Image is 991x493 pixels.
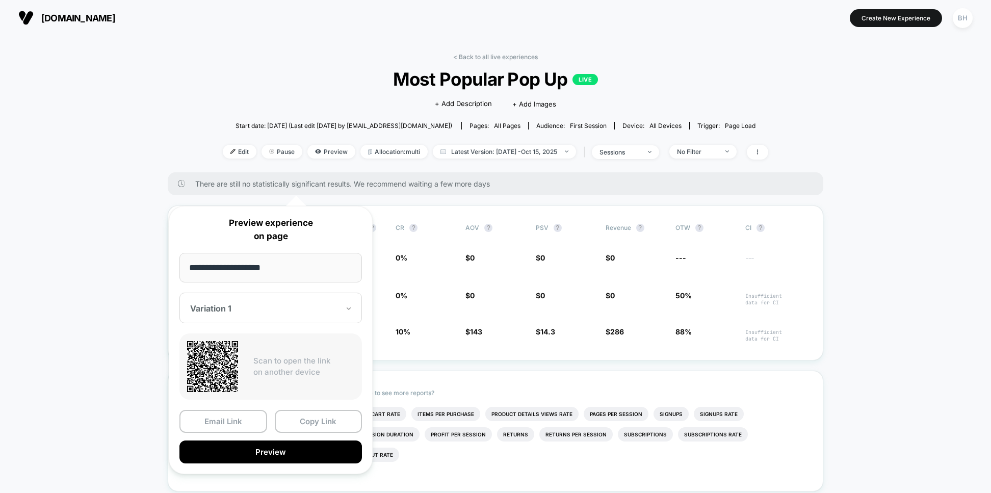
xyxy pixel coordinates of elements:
[269,149,274,154] img: end
[745,293,805,306] span: Insufficient data for CI
[606,327,624,336] span: $
[179,410,267,433] button: Email Link
[396,253,407,262] span: 0 %
[536,291,545,300] span: $
[610,253,615,262] span: 0
[570,122,607,129] span: First Session
[396,224,404,231] span: CR
[465,327,482,336] span: $
[18,10,34,25] img: Visually logo
[565,150,568,152] img: end
[554,224,562,232] button: ?
[536,253,545,262] span: $
[250,68,741,90] span: Most Popular Pop Up
[694,407,744,421] li: Signups Rate
[725,122,755,129] span: Page Load
[850,9,942,27] button: Create New Experience
[262,145,302,159] span: Pause
[230,149,236,154] img: edit
[536,122,607,129] div: Audience:
[195,179,803,188] span: There are still no statistically significant results. We recommend waiting a few more days
[470,253,475,262] span: 0
[465,253,475,262] span: $
[610,291,615,300] span: 0
[649,122,682,129] span: all devices
[675,291,692,300] span: 50%
[536,327,555,336] span: $
[725,150,729,152] img: end
[572,74,598,85] p: LIVE
[599,148,640,156] div: sessions
[648,151,651,153] img: end
[695,224,703,232] button: ?
[453,53,538,61] a: < Back to all live experiences
[606,253,615,262] span: $
[470,327,482,336] span: 143
[41,13,115,23] span: [DOMAIN_NAME]
[953,8,973,28] div: BH
[512,100,556,108] span: + Add Images
[675,253,686,262] span: ---
[470,122,520,129] div: Pages:
[697,122,755,129] div: Trigger:
[654,407,689,421] li: Signups
[435,99,492,109] span: + Add Description
[484,224,492,232] button: ?
[275,410,362,433] button: Copy Link
[368,149,372,154] img: rebalance
[757,224,765,232] button: ?
[675,224,732,232] span: OTW
[618,427,673,442] li: Subscriptions
[606,291,615,300] span: $
[745,224,801,232] span: CI
[465,291,475,300] span: $
[584,407,648,421] li: Pages Per Session
[344,389,805,397] p: Would like to see more reports?
[179,217,362,243] p: Preview experience on page
[485,407,579,421] li: Product Details Views Rate
[470,291,475,300] span: 0
[540,253,545,262] span: 0
[411,407,480,421] li: Items Per Purchase
[497,427,534,442] li: Returns
[606,224,631,231] span: Revenue
[678,427,748,442] li: Subscriptions Rate
[494,122,520,129] span: all pages
[396,327,410,336] span: 10 %
[396,291,407,300] span: 0 %
[360,145,428,159] span: Allocation: multi
[745,329,805,342] span: Insufficient data for CI
[745,255,805,270] span: ---
[610,327,624,336] span: 286
[539,427,613,442] li: Returns Per Session
[950,8,976,29] button: BH
[425,427,492,442] li: Profit Per Session
[540,291,545,300] span: 0
[636,224,644,232] button: ?
[15,10,118,26] button: [DOMAIN_NAME]
[307,145,355,159] span: Preview
[253,355,354,378] p: Scan to open the link on another device
[465,224,479,231] span: AOV
[540,327,555,336] span: 14.3
[440,149,446,154] img: calendar
[677,148,718,155] div: No Filter
[179,440,362,463] button: Preview
[223,145,256,159] span: Edit
[614,122,689,129] span: Device:
[409,224,418,232] button: ?
[536,224,549,231] span: PSV
[433,145,576,159] span: Latest Version: [DATE] - Oct 15, 2025
[581,145,592,160] span: |
[236,122,452,129] span: Start date: [DATE] (Last edit [DATE] by [EMAIL_ADDRESS][DOMAIN_NAME])
[675,327,692,336] span: 88%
